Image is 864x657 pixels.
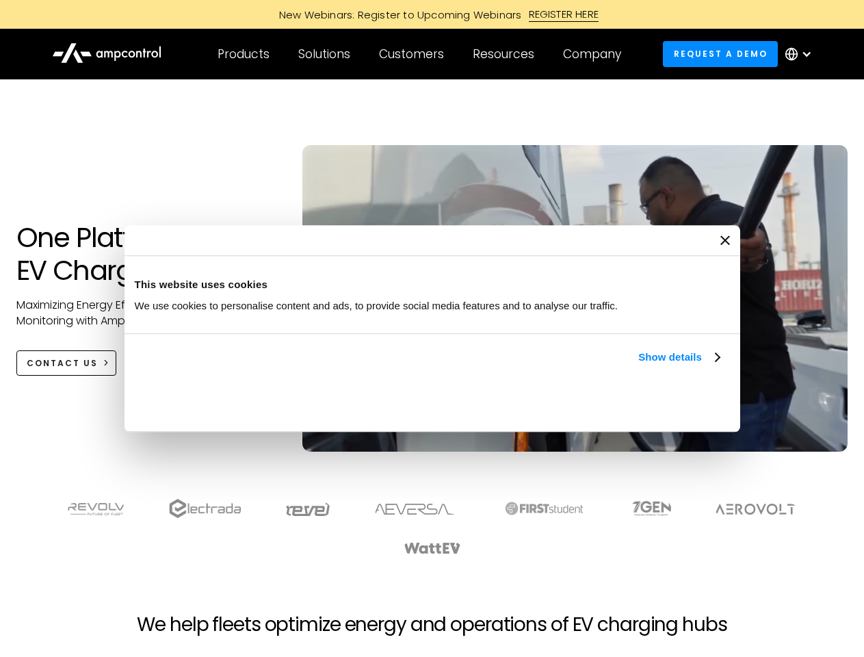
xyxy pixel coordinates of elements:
div: Solutions [298,47,350,62]
div: Customers [379,47,444,62]
span: We use cookies to personalise content and ads, to provide social media features and to analyse ou... [135,300,618,311]
div: Company [563,47,621,62]
div: Resources [473,47,534,62]
button: Okay [528,381,724,421]
a: New Webinars: Register to Upcoming WebinarsREGISTER HERE [125,7,740,22]
div: New Webinars: Register to Upcoming Webinars [265,8,529,22]
a: Request a demo [663,41,778,66]
img: electrada logo [169,499,241,518]
div: REGISTER HERE [529,7,599,22]
div: CONTACT US [27,357,98,370]
div: Products [218,47,270,62]
p: Maximizing Energy Efficiency, Uptime, and 24/7 Monitoring with Ampcontrol Solutions [16,298,276,328]
h2: We help fleets optimize energy and operations of EV charging hubs [137,613,726,636]
img: WattEV logo [404,543,461,554]
a: CONTACT US [16,350,117,376]
button: Close banner [720,235,730,245]
img: Aerovolt Logo [715,504,796,515]
h1: One Platform for EV Charging Hubs [16,221,276,287]
a: Show details [638,349,719,365]
div: This website uses cookies [135,276,730,293]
